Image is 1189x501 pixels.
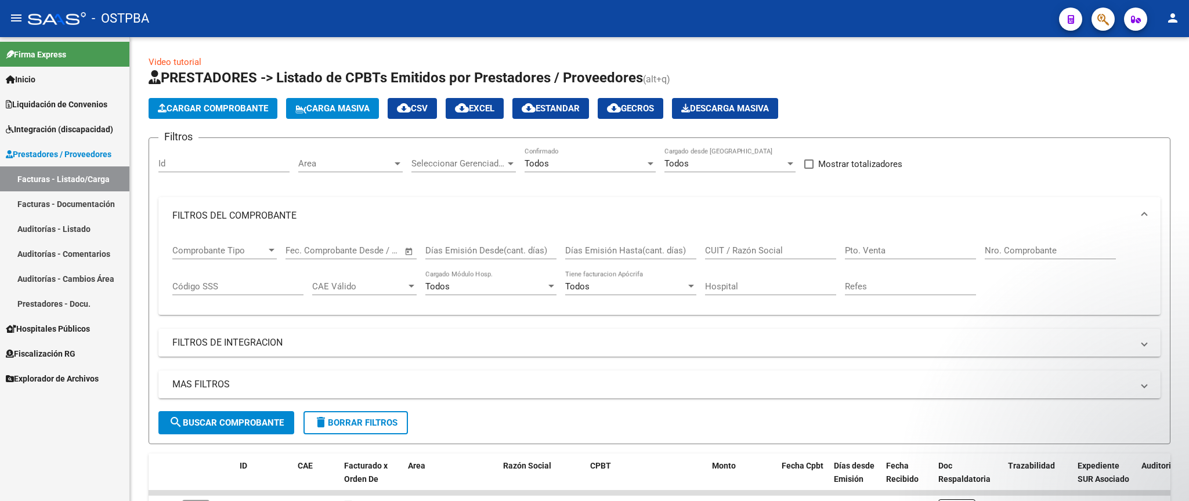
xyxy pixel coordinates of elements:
[149,70,643,86] span: PRESTADORES -> Listado de CPBTs Emitidos por Prestadores / Proveedores
[295,103,370,114] span: Carga Masiva
[158,411,294,434] button: Buscar Comprobante
[6,73,35,86] span: Inicio
[240,461,247,470] span: ID
[397,103,428,114] span: CSV
[1141,461,1176,470] span: Auditoria
[782,461,823,470] span: Fecha Cpbt
[158,129,198,145] h3: Filtros
[503,461,551,470] span: Razón Social
[712,461,736,470] span: Monto
[818,157,902,171] span: Mostrar totalizadores
[9,11,23,25] mat-icon: menu
[158,234,1161,315] div: FILTROS DEL COMPROBANTE
[158,197,1161,234] mat-expansion-panel-header: FILTROS DEL COMPROBANTE
[1078,461,1129,484] span: Expediente SUR Asociado
[455,101,469,115] mat-icon: cloud_download
[455,103,494,114] span: EXCEL
[664,158,689,169] span: Todos
[298,158,392,169] span: Area
[425,281,450,292] span: Todos
[522,103,580,114] span: Estandar
[446,98,504,119] button: EXCEL
[6,98,107,111] span: Liquidación de Convenios
[149,98,277,119] button: Cargar Comprobante
[1008,461,1055,470] span: Trazabilidad
[607,101,621,115] mat-icon: cloud_download
[286,98,379,119] button: Carga Masiva
[1150,462,1177,489] iframe: Intercom live chat
[1166,11,1180,25] mat-icon: person
[303,411,408,434] button: Borrar Filtros
[6,48,66,61] span: Firma Express
[314,415,328,429] mat-icon: delete
[158,329,1161,357] mat-expansion-panel-header: FILTROS DE INTEGRACION
[672,98,778,119] app-download-masive: Descarga masiva de comprobantes (adjuntos)
[681,103,769,114] span: Descarga Masiva
[565,281,590,292] span: Todos
[6,347,75,360] span: Fiscalización RG
[408,461,425,470] span: Area
[411,158,505,169] span: Seleccionar Gerenciador
[172,209,1133,222] mat-panel-title: FILTROS DEL COMPROBANTE
[6,148,111,161] span: Prestadores / Proveedores
[169,418,284,428] span: Buscar Comprobante
[607,103,654,114] span: Gecros
[92,6,149,31] span: - OSTPBA
[172,378,1133,391] mat-panel-title: MAS FILTROS
[397,101,411,115] mat-icon: cloud_download
[6,322,90,335] span: Hospitales Públicos
[938,461,991,484] span: Doc Respaldatoria
[285,245,333,256] input: Fecha inicio
[344,461,388,484] span: Facturado x Orden De
[149,57,201,67] a: Video tutorial
[643,74,670,85] span: (alt+q)
[172,245,266,256] span: Comprobante Tipo
[522,101,536,115] mat-icon: cloud_download
[158,103,268,114] span: Cargar Comprobante
[512,98,589,119] button: Estandar
[598,98,663,119] button: Gecros
[343,245,399,256] input: Fecha fin
[158,371,1161,398] mat-expansion-panel-header: MAS FILTROS
[886,461,919,484] span: Fecha Recibido
[834,461,874,484] span: Días desde Emisión
[312,281,406,292] span: CAE Válido
[403,245,416,258] button: Open calendar
[6,123,113,136] span: Integración (discapacidad)
[6,372,99,385] span: Explorador de Archivos
[672,98,778,119] button: Descarga Masiva
[590,461,611,470] span: CPBT
[388,98,437,119] button: CSV
[169,415,183,429] mat-icon: search
[314,418,397,428] span: Borrar Filtros
[298,461,313,470] span: CAE
[525,158,549,169] span: Todos
[172,336,1133,349] mat-panel-title: FILTROS DE INTEGRACION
